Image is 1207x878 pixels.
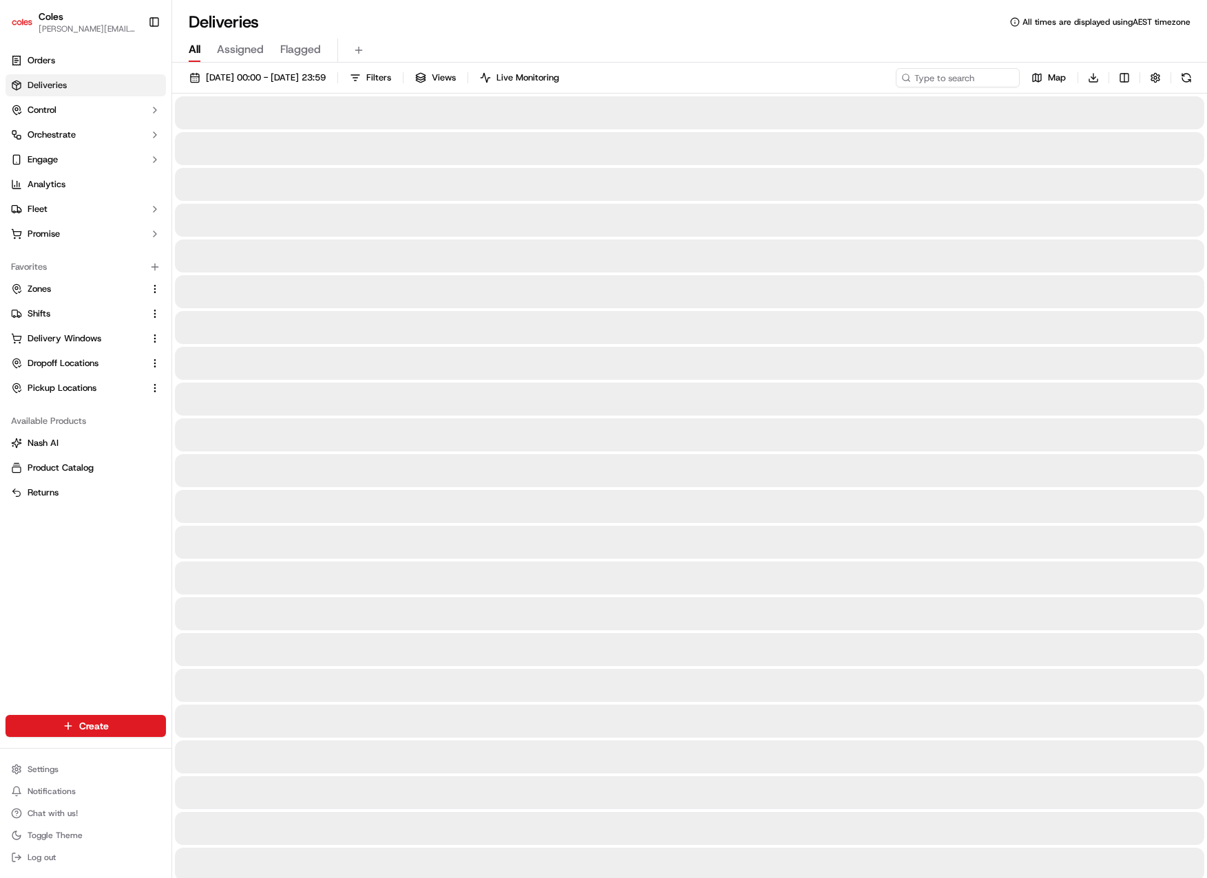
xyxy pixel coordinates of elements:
button: Shifts [6,303,166,325]
button: ColesColes[PERSON_NAME][EMAIL_ADDRESS][PERSON_NAME][PERSON_NAME][DOMAIN_NAME] [6,6,143,39]
span: Assigned [217,41,264,58]
button: Views [409,68,462,87]
button: Log out [6,848,166,867]
a: Orders [6,50,166,72]
div: Available Products [6,410,166,432]
button: Fleet [6,198,166,220]
span: Chat with us! [28,808,78,819]
button: Create [6,715,166,737]
span: Deliveries [28,79,67,92]
span: Orchestrate [28,129,76,141]
span: Returns [28,486,59,499]
span: Delivery Windows [28,332,101,345]
button: Engage [6,149,166,171]
button: Live Monitoring [474,68,565,87]
span: Analytics [28,178,65,191]
span: Settings [28,764,59,775]
span: Engage [28,153,58,166]
button: Nash AI [6,432,166,454]
span: Log out [28,852,56,863]
span: Shifts [28,308,50,320]
a: Dropoff Locations [11,357,144,370]
button: Product Catalog [6,457,166,479]
a: Pickup Locations [11,382,144,394]
a: Zones [11,283,144,295]
button: [DATE] 00:00 - [DATE] 23:59 [183,68,332,87]
button: Coles [39,10,63,23]
span: Product Catalog [28,462,94,474]
a: Delivery Windows [11,332,144,345]
span: Control [28,104,56,116]
span: Flagged [280,41,321,58]
a: Returns [11,486,160,499]
span: [DATE] 00:00 - [DATE] 23:59 [206,72,326,84]
button: Delivery Windows [6,328,166,350]
button: Map [1025,68,1072,87]
span: Zones [28,283,51,295]
span: Views [432,72,456,84]
a: Product Catalog [11,462,160,474]
button: Returns [6,482,166,504]
button: Settings [6,760,166,779]
span: Notifications [28,786,76,797]
span: All [189,41,200,58]
span: Fleet [28,203,48,215]
a: Analytics [6,173,166,195]
h1: Deliveries [189,11,259,33]
button: Notifications [6,782,166,801]
a: Shifts [11,308,144,320]
span: Orders [28,54,55,67]
span: Create [79,719,109,733]
button: [PERSON_NAME][EMAIL_ADDRESS][PERSON_NAME][PERSON_NAME][DOMAIN_NAME] [39,23,137,34]
button: Chat with us! [6,804,166,823]
button: Dropoff Locations [6,352,166,374]
a: Deliveries [6,74,166,96]
span: Dropoff Locations [28,357,98,370]
div: Favorites [6,256,166,278]
img: Coles [11,11,33,33]
button: Toggle Theme [6,826,166,845]
button: Promise [6,223,166,245]
span: Toggle Theme [28,830,83,841]
button: Orchestrate [6,124,166,146]
button: Pickup Locations [6,377,166,399]
button: Filters [344,68,397,87]
span: Filters [366,72,391,84]
span: All times are displayed using AEST timezone [1022,17,1190,28]
input: Type to search [896,68,1020,87]
button: Refresh [1177,68,1196,87]
button: Control [6,99,166,121]
span: Map [1048,72,1066,84]
a: Nash AI [11,437,160,449]
span: Nash AI [28,437,59,449]
button: Zones [6,278,166,300]
span: Promise [28,228,60,240]
span: Live Monitoring [496,72,559,84]
span: Pickup Locations [28,382,96,394]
